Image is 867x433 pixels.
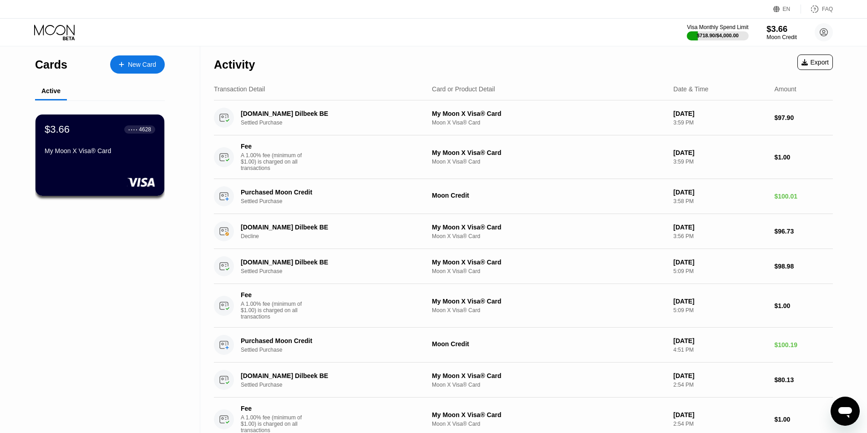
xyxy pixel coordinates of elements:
[214,328,833,363] div: Purchased Moon CreditSettled PurchaseMoon Credit[DATE]4:51 PM$100.19
[774,376,833,383] div: $80.13
[432,268,666,274] div: Moon X Visa® Card
[674,85,709,93] div: Date & Time
[674,347,767,353] div: 4:51 PM
[432,159,666,165] div: Moon X Visa® Card
[674,189,767,196] div: [DATE]
[214,363,833,398] div: [DOMAIN_NAME] Dilbeek BESettled PurchaseMy Moon X Visa® CardMoon X Visa® Card[DATE]2:54 PM$80.13
[432,149,666,156] div: My Moon X Visa® Card
[822,6,833,12] div: FAQ
[241,268,431,274] div: Settled Purchase
[35,114,164,196] div: $3.66● ● ● ●4628My Moon X Visa® Card
[687,24,748,40] div: Visa Monthly Spend Limit$718.90/$4,000.00
[241,233,431,239] div: Decline
[697,33,739,38] div: $718.90 / $4,000.00
[214,179,833,214] div: Purchased Moon CreditSettled PurchaseMoon Credit[DATE]3:58 PM$100.01
[674,259,767,266] div: [DATE]
[674,119,767,126] div: 3:59 PM
[241,224,417,231] div: [DOMAIN_NAME] Dilbeek BE
[774,154,833,161] div: $1.00
[674,382,767,388] div: 2:54 PM
[241,198,431,204] div: Settled Purchase
[766,24,797,40] div: $3.66Moon Credit
[241,143,304,150] div: Fee
[241,301,309,320] div: A 1.00% fee (minimum of $1.00) is charged on all transactions
[432,259,666,266] div: My Moon X Visa® Card
[432,421,666,427] div: Moon X Visa® Card
[674,337,767,344] div: [DATE]
[41,87,61,95] div: Active
[674,224,767,231] div: [DATE]
[774,302,833,309] div: $1.00
[674,307,767,314] div: 5:09 PM
[766,34,797,40] div: Moon Credit
[35,58,67,71] div: Cards
[674,233,767,239] div: 3:56 PM
[241,291,304,299] div: Fee
[45,124,70,135] div: $3.66
[432,307,666,314] div: Moon X Visa® Card
[801,5,833,14] div: FAQ
[773,5,801,14] div: EN
[774,341,833,348] div: $100.19
[432,192,666,199] div: Moon Credit
[139,126,151,133] div: 4628
[241,259,417,266] div: [DOMAIN_NAME] Dilbeek BE
[128,61,156,69] div: New Card
[432,110,666,117] div: My Moon X Visa® Card
[674,411,767,418] div: [DATE]
[214,85,265,93] div: Transaction Detail
[432,298,666,305] div: My Moon X Visa® Card
[432,340,666,348] div: Moon Credit
[241,189,417,196] div: Purchased Moon Credit
[674,372,767,379] div: [DATE]
[214,214,833,249] div: [DOMAIN_NAME] Dilbeek BEDeclineMy Moon X Visa® CardMoon X Visa® Card[DATE]3:56 PM$96.73
[45,147,155,154] div: My Moon X Visa® Card
[241,372,417,379] div: [DOMAIN_NAME] Dilbeek BE
[432,224,666,231] div: My Moon X Visa® Card
[241,152,309,171] div: A 1.00% fee (minimum of $1.00) is charged on all transactions
[214,58,255,71] div: Activity
[831,397,860,426] iframe: Mesajlaşma penceresini başlatma düğmesi
[214,100,833,135] div: [DOMAIN_NAME] Dilbeek BESettled PurchaseMy Moon X Visa® CardMoon X Visa® Card[DATE]3:59 PM$97.90
[214,284,833,328] div: FeeA 1.00% fee (minimum of $1.00) is charged on all transactionsMy Moon X Visa® CardMoon X Visa® ...
[110,55,165,74] div: New Card
[674,149,767,156] div: [DATE]
[674,421,767,427] div: 2:54 PM
[432,382,666,388] div: Moon X Visa® Card
[783,6,791,12] div: EN
[241,382,431,388] div: Settled Purchase
[674,268,767,274] div: 5:09 PM
[774,228,833,235] div: $96.73
[241,347,431,353] div: Settled Purchase
[674,110,767,117] div: [DATE]
[241,119,431,126] div: Settled Purchase
[432,119,666,126] div: Moon X Visa® Card
[432,411,666,418] div: My Moon X Visa® Card
[214,249,833,284] div: [DOMAIN_NAME] Dilbeek BESettled PurchaseMy Moon X Visa® CardMoon X Visa® Card[DATE]5:09 PM$98.98
[774,416,833,423] div: $1.00
[674,159,767,165] div: 3:59 PM
[774,193,833,200] div: $100.01
[774,114,833,121] div: $97.90
[797,55,833,70] div: Export
[214,135,833,179] div: FeeA 1.00% fee (minimum of $1.00) is charged on all transactionsMy Moon X Visa® CardMoon X Visa® ...
[432,85,495,93] div: Card or Product Detail
[774,85,796,93] div: Amount
[432,233,666,239] div: Moon X Visa® Card
[774,263,833,270] div: $98.98
[674,198,767,204] div: 3:58 PM
[432,372,666,379] div: My Moon X Visa® Card
[766,24,797,34] div: $3.66
[674,298,767,305] div: [DATE]
[241,405,304,412] div: Fee
[801,59,829,66] div: Export
[241,337,417,344] div: Purchased Moon Credit
[687,24,748,30] div: Visa Monthly Spend Limit
[128,128,137,131] div: ● ● ● ●
[241,110,417,117] div: [DOMAIN_NAME] Dilbeek BE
